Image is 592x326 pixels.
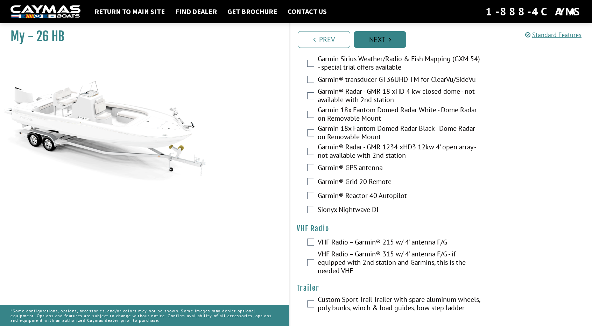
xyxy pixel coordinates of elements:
h4: Trailer [297,284,585,292]
a: Return to main site [91,7,168,16]
p: *Some configurations, options, accessories, and/or colors may not be shown. Some images may depic... [10,305,279,326]
a: Contact Us [284,7,330,16]
a: Prev [298,31,350,48]
label: Garmin® Grid 20 Remote [318,177,482,187]
label: Garmin® Radar - GMR 1234 xHD3 12kw 4' open array - not available with 2nd station [318,143,482,161]
label: Garmin 18x Fantom Domed Radar White - Dome Radar on Removable Mount [318,106,482,124]
a: Next [354,31,406,48]
h1: My - 26 HB [10,29,272,44]
a: Get Brochure [224,7,281,16]
label: VHF Radio – Garmin® 215 w/ 4’ antenna F/G [318,238,482,248]
label: Garmin® Reactor 40 Autopilot [318,191,482,201]
h4: VHF Radio [297,224,585,233]
label: Sionyx Nightwave DI [318,205,482,215]
ul: Pagination [296,30,592,48]
a: Find Dealer [172,7,220,16]
a: Standard Features [525,31,582,39]
label: Garmin 18x Fantom Domed Radar Black - Dome Radar on Removable Mount [318,124,482,143]
label: Garmin® Radar - GMR 18 xHD 4 kw closed dome - not available with 2nd station [318,87,482,106]
label: Garmin® transducer GT36UHD-TM for ClearVu/SideVu [318,75,482,85]
label: VHF Radio – Garmin® 315 w/ 4’ antenna F/G - if equipped with 2nd station and Garmins, this is the... [318,250,482,277]
img: white-logo-c9c8dbefe5ff5ceceb0f0178aa75bf4bb51f6bca0971e226c86eb53dfe498488.png [10,5,80,18]
label: Garmin Sirius Weather/Radio & Fish Mapping (GXM 54) - special trial offers available [318,55,482,73]
div: 1-888-4CAYMAS [486,4,582,19]
label: Garmin® GPS antenna [318,163,482,173]
label: Custom Sport Trail Trailer with spare aluminum wheels, poly bunks, winch & load guides, bow step ... [318,295,482,314]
